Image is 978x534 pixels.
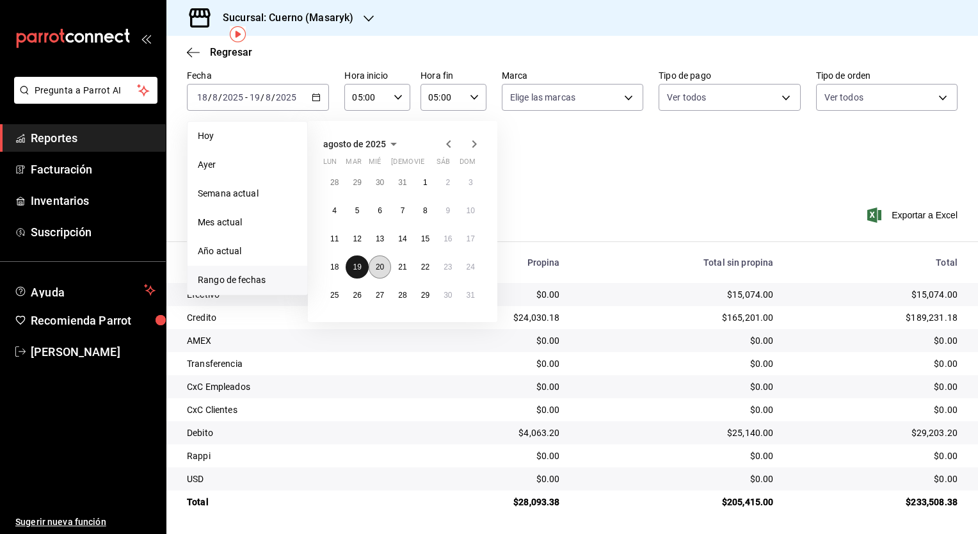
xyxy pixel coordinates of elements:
[265,92,271,102] input: --
[31,129,156,147] span: Reportes
[581,473,774,485] div: $0.00
[141,33,151,44] button: open_drawer_menu
[353,178,361,187] abbr: 29 de julio de 2025
[346,158,361,171] abbr: martes
[445,178,450,187] abbr: 2 de agosto de 2025
[196,92,208,102] input: --
[323,227,346,250] button: 11 de agosto de 2025
[31,192,156,209] span: Inventarios
[208,92,212,102] span: /
[198,216,297,229] span: Mes actual
[816,71,958,80] label: Tipo de orden
[581,449,774,462] div: $0.00
[369,171,391,194] button: 30 de julio de 2025
[391,158,467,171] abbr: jueves
[355,206,360,215] abbr: 5 de agosto de 2025
[423,206,428,215] abbr: 8 de agosto de 2025
[391,284,413,307] button: 28 de agosto de 2025
[460,171,482,194] button: 3 de agosto de 2025
[414,158,424,171] abbr: viernes
[212,10,353,26] h3: Sucursal: Cuerno (Masaryk)
[14,77,157,104] button: Pregunta a Parrot AI
[581,357,774,370] div: $0.00
[421,234,429,243] abbr: 15 de agosto de 2025
[422,449,560,462] div: $0.00
[187,426,402,439] div: Debito
[187,71,329,80] label: Fecha
[581,380,774,393] div: $0.00
[421,71,486,80] label: Hora fin
[198,129,297,143] span: Hoy
[210,46,252,58] span: Regresar
[444,234,452,243] abbr: 16 de agosto de 2025
[437,158,450,171] abbr: sábado
[460,158,476,171] abbr: domingo
[460,227,482,250] button: 17 de agosto de 2025
[376,234,384,243] abbr: 13 de agosto de 2025
[794,403,958,416] div: $0.00
[794,426,958,439] div: $29,203.20
[423,178,428,187] abbr: 1 de agosto de 2025
[437,227,459,250] button: 16 de agosto de 2025
[378,206,382,215] abbr: 6 de agosto de 2025
[401,206,405,215] abbr: 7 de agosto de 2025
[414,199,437,222] button: 8 de agosto de 2025
[31,161,156,178] span: Facturación
[794,473,958,485] div: $0.00
[187,46,252,58] button: Regresar
[376,178,384,187] abbr: 30 de julio de 2025
[794,496,958,508] div: $233,508.38
[330,263,339,271] abbr: 18 de agosto de 2025
[460,284,482,307] button: 31 de agosto de 2025
[346,255,368,279] button: 19 de agosto de 2025
[187,496,402,508] div: Total
[581,288,774,301] div: $15,074.00
[422,357,560,370] div: $0.00
[218,92,222,102] span: /
[344,71,410,80] label: Hora inicio
[346,171,368,194] button: 29 de julio de 2025
[391,227,413,250] button: 14 de agosto de 2025
[332,206,337,215] abbr: 4 de agosto de 2025
[824,91,863,104] span: Ver todos
[249,92,261,102] input: --
[35,84,138,97] span: Pregunta a Parrot AI
[323,136,401,152] button: agosto de 2025
[421,291,429,300] abbr: 29 de agosto de 2025
[467,234,475,243] abbr: 17 de agosto de 2025
[794,449,958,462] div: $0.00
[346,199,368,222] button: 5 de agosto de 2025
[870,207,958,223] span: Exportar a Excel
[444,263,452,271] abbr: 23 de agosto de 2025
[581,311,774,324] div: $165,201.00
[323,255,346,279] button: 18 de agosto de 2025
[245,92,248,102] span: -
[212,92,218,102] input: --
[467,291,475,300] abbr: 31 de agosto de 2025
[414,255,437,279] button: 22 de agosto de 2025
[31,312,156,329] span: Recomienda Parrot
[414,284,437,307] button: 29 de agosto de 2025
[222,92,244,102] input: ----
[581,496,774,508] div: $205,415.00
[667,91,706,104] span: Ver todos
[187,449,402,462] div: Rappi
[369,227,391,250] button: 13 de agosto de 2025
[794,311,958,324] div: $189,231.18
[794,380,958,393] div: $0.00
[460,199,482,222] button: 10 de agosto de 2025
[230,26,246,42] img: Tooltip marker
[581,403,774,416] div: $0.00
[398,178,406,187] abbr: 31 de julio de 2025
[422,426,560,439] div: $4,063.20
[794,334,958,347] div: $0.00
[187,473,402,485] div: USD
[502,71,643,80] label: Marca
[414,171,437,194] button: 1 de agosto de 2025
[330,178,339,187] abbr: 28 de julio de 2025
[369,255,391,279] button: 20 de agosto de 2025
[581,334,774,347] div: $0.00
[581,426,774,439] div: $25,140.00
[330,234,339,243] abbr: 11 de agosto de 2025
[794,257,958,268] div: Total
